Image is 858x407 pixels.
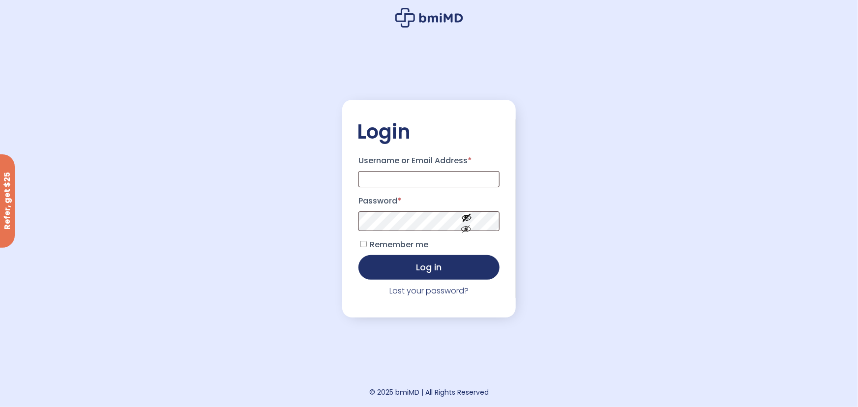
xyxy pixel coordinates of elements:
span: Remember me [370,239,429,250]
label: Username or Email Address [358,153,500,169]
label: Password [358,193,500,209]
h2: Login [357,119,502,144]
button: Log in [358,255,500,280]
button: Show password [439,204,494,238]
div: © 2025 bmiMD | All Rights Reserved [369,385,489,399]
a: Lost your password? [389,285,469,296]
input: Remember me [360,241,367,247]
